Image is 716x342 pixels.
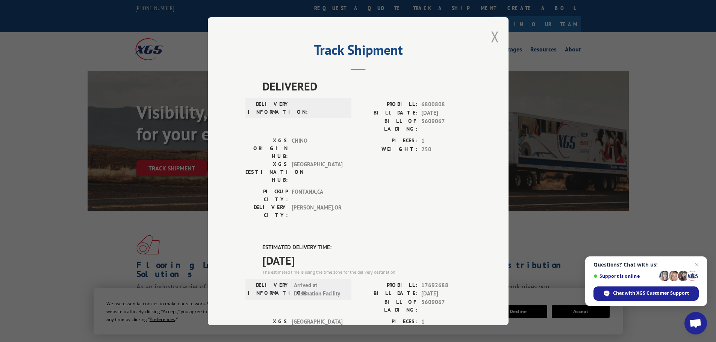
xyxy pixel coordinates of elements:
label: BILL OF LADING: [358,298,418,313]
span: Chat with XGS Customer Support [613,290,689,297]
h2: Track Shipment [245,45,471,59]
span: 1 [421,137,471,145]
div: Chat with XGS Customer Support [593,286,699,301]
span: Close chat [692,260,701,269]
span: 6800808 [421,100,471,109]
span: Questions? Chat with us! [593,262,699,268]
span: FONTANA , CA [292,188,342,203]
label: XGS ORIGIN HUB: [245,317,288,341]
span: 250 [421,145,471,154]
span: 5609067 [421,117,471,133]
label: DELIVERY INFORMATION: [248,281,290,298]
label: BILL DATE: [358,289,418,298]
label: PROBILL: [358,281,418,289]
span: 5609067 [421,298,471,313]
label: PICKUP CITY: [245,188,288,203]
span: Arrived at Destination Facility [294,281,345,298]
span: [DATE] [262,252,471,268]
label: PIECES: [358,317,418,326]
div: Open chat [684,312,707,334]
label: DELIVERY CITY: [245,203,288,219]
label: PROBILL: [358,100,418,109]
span: 1 [421,317,471,326]
label: XGS ORIGIN HUB: [245,137,288,160]
label: BILL OF LADING: [358,117,418,133]
label: ESTIMATED DELIVERY TIME: [262,243,471,252]
button: Close modal [491,27,499,47]
span: [GEOGRAPHIC_DATA] [292,160,342,184]
span: [GEOGRAPHIC_DATA] [292,317,342,341]
label: PIECES: [358,137,418,145]
span: CHINO [292,137,342,160]
label: DELIVERY INFORMATION: [248,100,290,116]
span: [DATE] [421,289,471,298]
span: 17692688 [421,281,471,289]
label: WEIGHT: [358,145,418,154]
span: [PERSON_NAME] , OR [292,203,342,219]
label: XGS DESTINATION HUB: [245,160,288,184]
span: Support is online [593,273,657,279]
span: [DATE] [421,108,471,117]
div: The estimated time is using the time zone for the delivery destination. [262,268,471,275]
label: BILL DATE: [358,108,418,117]
span: DELIVERED [262,78,471,95]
